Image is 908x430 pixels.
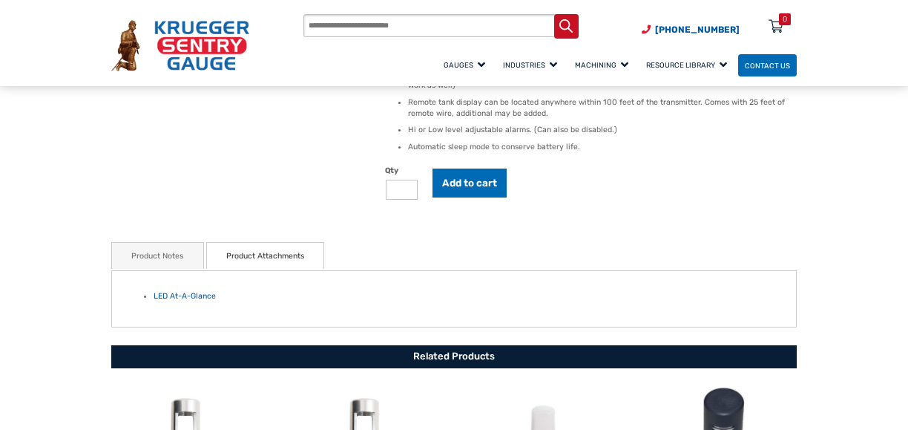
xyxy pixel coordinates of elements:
img: Krueger Sentry Gauge [111,20,249,71]
a: Gauges [437,52,496,78]
button: Add to cart [432,169,507,198]
a: Machining [568,52,639,78]
input: Product quantity [386,180,418,200]
span: Machining [575,61,628,69]
a: Product Attachments [226,243,304,270]
a: Contact Us [738,54,797,77]
div: 0 [783,13,787,25]
a: Resource Library [639,52,738,78]
a: LED At-A-Glance [154,291,216,301]
span: Industries [503,61,557,69]
a: Industries [496,52,568,78]
span: [PHONE_NUMBER] [655,25,740,35]
span: Contact Us [745,61,790,69]
h2: Related Products [111,345,797,368]
a: Phone Number (920) 434-8860 [642,23,740,36]
li: Hi or Low level adjustable alarms. (Can also be disabled.) [408,124,797,135]
span: Gauges [444,61,485,69]
a: Product Notes [131,243,183,270]
span: Resource Library [646,61,727,69]
li: Automatic sleep mode to conserve battery life. [408,141,797,152]
li: Remote tank display can be located anywhere within 100 feet of the transmitter. Comes with 25 fee... [408,97,797,119]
